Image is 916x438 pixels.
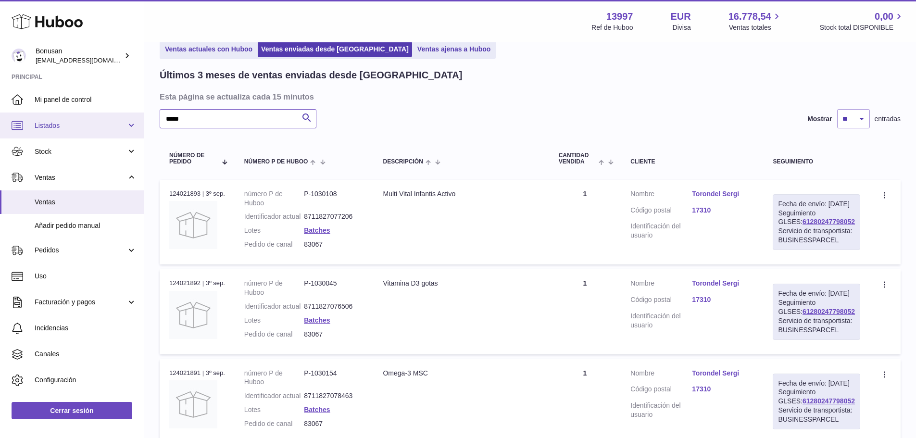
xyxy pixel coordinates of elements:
[670,10,690,23] strong: EUR
[12,402,132,419] a: Cerrar sesión
[304,391,364,400] dd: 8711827078463
[728,10,771,23] span: 16.778,54
[162,41,256,57] a: Ventas actuales con Huboo
[630,159,753,165] div: Cliente
[692,279,753,288] a: Torondel Sergi
[606,10,633,23] strong: 13997
[692,369,753,378] a: Torondel Sergi
[304,189,364,208] dd: P-1030108
[549,269,621,354] td: 1
[692,206,753,215] a: 17310
[35,350,137,359] span: Canales
[630,385,692,396] dt: Código postal
[35,121,126,130] span: Listados
[773,374,860,429] div: Seguimiento GLSES:
[304,369,364,387] dd: P-1030154
[244,240,304,249] dt: Pedido de canal
[304,330,364,339] dd: 83067
[244,226,304,235] dt: Lotes
[304,279,364,297] dd: P-1030045
[244,189,304,208] dt: número P de Huboo
[803,308,855,315] a: 61280247798052
[169,279,225,288] div: 124021892 | 3º sep.
[244,159,308,165] span: número P de Huboo
[169,189,225,198] div: 124021893 | 3º sep.
[773,284,860,339] div: Seguimiento GLSES:
[630,222,692,240] dt: Identificación del usuario
[244,316,304,325] dt: Lotes
[169,201,217,249] img: no-photo.jpg
[244,405,304,414] dt: Lotes
[244,212,304,221] dt: Identificador actual
[244,369,304,387] dt: número P de Huboo
[35,298,126,307] span: Facturación y pagos
[244,302,304,311] dt: Identificador actual
[160,69,462,82] h2: Últimos 3 meses de ventas enviadas desde [GEOGRAPHIC_DATA]
[778,406,855,424] div: Servicio de transportista: BUSINESSPARCEL
[244,279,304,297] dt: número P de Huboo
[673,23,691,32] div: Divisa
[244,391,304,400] dt: Identificador actual
[160,91,898,102] h3: Esta página se actualiza cada 15 minutos
[12,49,26,63] img: internalAdmin-13997@internal.huboo.com
[875,114,901,124] span: entradas
[244,419,304,428] dt: Pedido de canal
[35,246,126,255] span: Pedidos
[820,10,904,32] a: 0,00 Stock total DISPONIBLE
[778,289,855,298] div: Fecha de envío: [DATE]
[692,295,753,304] a: 17310
[630,279,692,290] dt: Nombre
[169,291,217,339] img: no-photo.jpg
[728,10,782,32] a: 16.778,54 Ventas totales
[169,380,217,428] img: no-photo.jpg
[778,200,855,209] div: Fecha de envío: [DATE]
[591,23,633,32] div: Ref de Huboo
[35,95,137,104] span: Mi panel de control
[169,152,217,165] span: Número de pedido
[304,226,330,234] a: Batches
[875,10,893,23] span: 0,00
[773,159,860,165] div: Seguimiento
[35,173,126,182] span: Ventas
[630,206,692,217] dt: Código postal
[630,189,692,201] dt: Nombre
[36,56,141,64] span: [EMAIL_ADDRESS][DOMAIN_NAME]
[304,406,330,413] a: Batches
[630,369,692,380] dt: Nombre
[35,375,137,385] span: Configuración
[169,369,225,377] div: 124021891 | 3º sep.
[803,397,855,405] a: 61280247798052
[778,316,855,335] div: Servicio de transportista: BUSINESSPARCEL
[304,419,364,428] dd: 83067
[35,221,137,230] span: Añadir pedido manual
[383,189,539,199] div: Multi Vital Infantis Activo
[304,240,364,249] dd: 83067
[35,198,137,207] span: Ventas
[244,330,304,339] dt: Pedido de canal
[630,401,692,419] dt: Identificación del usuario
[803,218,855,225] a: 61280247798052
[304,212,364,221] dd: 8711827077206
[36,47,122,65] div: Bonusan
[549,180,621,264] td: 1
[35,324,137,333] span: Incidencias
[692,189,753,199] a: Torondel Sergi
[729,23,782,32] span: Ventas totales
[383,159,423,165] span: Descripción
[304,302,364,311] dd: 8711827076506
[630,295,692,307] dt: Código postal
[304,316,330,324] a: Batches
[807,114,832,124] label: Mostrar
[773,194,860,250] div: Seguimiento GLSES:
[383,369,539,378] div: Omega-3 MSC
[414,41,494,57] a: Ventas ajenas a Huboo
[778,379,855,388] div: Fecha de envío: [DATE]
[630,312,692,330] dt: Identificación del usuario
[692,385,753,394] a: 17310
[35,147,126,156] span: Stock
[383,279,539,288] div: Vitamina D3 gotas
[778,226,855,245] div: Servicio de transportista: BUSINESSPARCEL
[258,41,412,57] a: Ventas enviadas desde [GEOGRAPHIC_DATA]
[820,23,904,32] span: Stock total DISPONIBLE
[559,152,596,165] span: Cantidad vendida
